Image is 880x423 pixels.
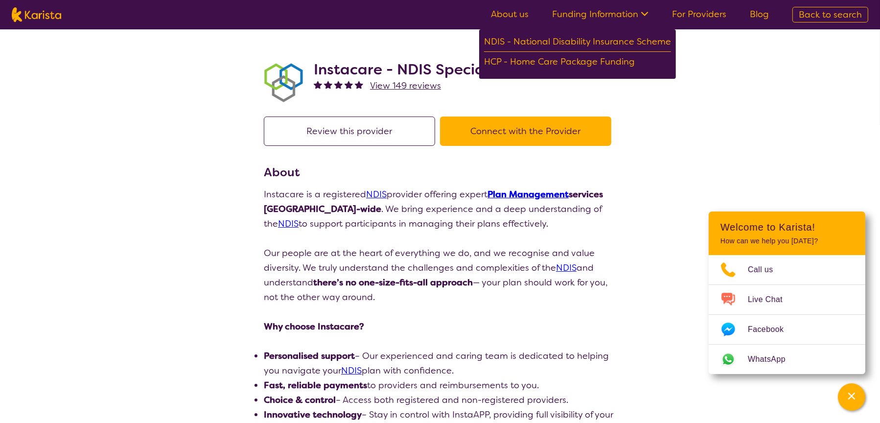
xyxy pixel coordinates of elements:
[709,211,865,374] div: Channel Menu
[314,61,512,78] h2: Instacare - NDIS Specialists
[264,394,336,406] strong: Choice & control
[264,321,364,332] strong: Why choose Instacare?
[264,379,367,391] strong: Fast, reliable payments
[313,277,473,288] strong: there’s no one-size-fits-all approach
[748,352,797,367] span: WhatsApp
[370,80,441,92] span: View 149 reviews
[341,365,362,376] a: NDIS
[264,349,616,378] li: – Our experienced and caring team is dedicated to helping you navigate your plan with confidence.
[334,80,343,89] img: fullstar
[355,80,363,89] img: fullstar
[314,80,322,89] img: fullstar
[264,378,616,393] li: to providers and reimbursements to you.
[709,255,865,374] ul: Choose channel
[264,164,616,181] h3: About
[440,125,616,137] a: Connect with the Provider
[366,188,387,200] a: NDIS
[748,262,785,277] span: Call us
[440,117,611,146] button: Connect with the Provider
[484,54,671,71] div: HCP - Home Care Package Funding
[370,78,441,93] a: View 149 reviews
[709,345,865,374] a: Web link opens in a new tab.
[264,187,616,231] p: Instacare is a registered provider offering expert . We bring experience and a deep understanding...
[487,188,569,200] a: Plan Management
[264,246,616,305] p: Our people are at the heart of everything we do, and we recognise and value diversity. We truly u...
[12,7,61,22] img: Karista logo
[264,63,303,102] img: obkhna0zu27zdd4ubuus.png
[345,80,353,89] img: fullstar
[748,322,795,337] span: Facebook
[720,237,854,245] p: How can we help you [DATE]?
[838,383,865,411] button: Channel Menu
[324,80,332,89] img: fullstar
[264,409,362,421] strong: Innovative technology
[278,218,299,230] a: NDIS
[556,262,577,274] a: NDIS
[792,7,868,23] a: Back to search
[484,34,671,52] div: NDIS - National Disability Insurance Scheme
[264,125,440,137] a: Review this provider
[672,8,726,20] a: For Providers
[491,8,529,20] a: About us
[264,393,616,407] li: – Access both registered and non-registered providers.
[799,9,862,21] span: Back to search
[720,221,854,233] h2: Welcome to Karista!
[748,292,794,307] span: Live Chat
[552,8,648,20] a: Funding Information
[264,117,435,146] button: Review this provider
[750,8,769,20] a: Blog
[264,350,355,362] strong: Personalised support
